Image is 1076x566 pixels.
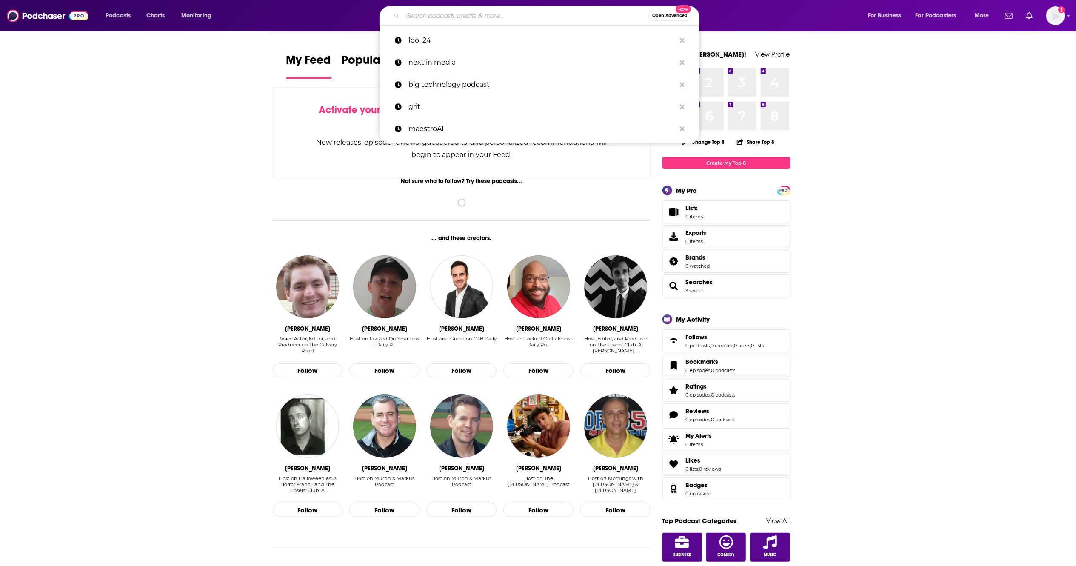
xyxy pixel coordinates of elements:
[686,204,698,212] span: Lists
[584,394,647,457] img: Greg Gaston
[677,137,730,147] button: Change Top 8
[593,465,638,472] div: Greg Gaston
[276,394,339,457] a: McKenzie Gerber
[408,118,676,140] p: maestroAI
[1058,6,1065,13] svg: Add a profile image
[273,363,343,378] button: Follow
[403,9,648,23] input: Search podcasts, credits, & more...
[686,358,719,366] span: Bookmarks
[1046,6,1065,25] button: Show profile menu
[648,11,691,21] button: Open AdvancedNew
[686,333,764,341] a: Follows
[969,9,1000,23] button: open menu
[665,206,682,218] span: Lists
[686,343,710,349] a: 0 podcasts
[353,255,416,318] img: Matt Sheehan
[580,336,651,354] div: Host, Editor, and Producer on The Losers' Club: A [PERSON_NAME] …
[665,384,682,396] a: Ratings
[427,336,497,354] div: Host and Guest on OTB Daily
[686,229,707,237] span: Exports
[910,9,969,23] button: open menu
[430,255,493,318] img: Joe Molloy
[686,392,711,398] a: 0 episodes
[734,343,751,349] a: 0 users
[503,363,574,378] button: Follow
[673,552,691,557] span: Business
[686,407,710,415] span: Reviews
[686,358,736,366] a: Bookmarks
[916,10,956,22] span: For Podcasters
[430,394,493,457] img: Paul McCaffrey
[717,552,735,557] span: Comedy
[181,10,211,22] span: Monitoring
[146,10,165,22] span: Charts
[362,465,407,472] div: Brian Murphy
[686,263,710,269] a: 0 watched
[353,394,416,457] img: Brian Murphy
[736,134,775,150] button: Share Top 8
[751,343,764,349] a: 0 lists
[750,533,790,562] a: Music
[662,354,790,377] span: Bookmarks
[686,417,711,423] a: 0 episodes
[426,475,497,487] div: Host on Murph & Markus Podcast
[686,457,701,464] span: Likes
[319,103,406,116] span: Activate your Feed
[711,392,736,398] a: 0 podcasts
[686,383,707,390] span: Ratings
[7,8,88,24] img: Podchaser - Follow, Share and Rate Podcasts
[503,475,574,487] div: Host on The [PERSON_NAME] Podcast
[686,254,706,261] span: Brands
[862,9,912,23] button: open menu
[662,50,747,58] a: Welcome [PERSON_NAME]!
[503,475,574,494] div: Host on The Michael Peres Podcast
[686,238,707,244] span: 0 items
[686,407,736,415] a: Reviews
[273,234,651,242] div: ... and these creators.
[686,288,703,294] a: 3 saved
[686,432,712,440] span: My Alerts
[665,360,682,372] a: Bookmarks
[273,503,343,517] button: Follow
[593,325,638,332] div: Michael Roffman
[686,441,712,447] span: 0 items
[686,333,708,341] span: Follows
[380,29,699,51] a: fool 24
[362,325,407,332] div: Matt Sheehan
[507,394,570,457] img: Michael Peres
[503,503,574,517] button: Follow
[662,250,790,273] span: Brands
[662,403,790,426] span: Reviews
[175,9,223,23] button: open menu
[408,51,676,74] p: next in media
[764,552,776,557] span: Music
[349,475,420,494] div: Host on Murph & Markus Podcast
[426,363,497,378] button: Follow
[686,466,699,472] a: 0 lists
[686,204,703,212] span: Lists
[665,335,682,347] a: Follows
[580,336,651,354] div: Host, Editor, and Producer on The Losers' Club: A Stephen …
[662,428,790,451] a: My Alerts
[662,453,790,476] span: Likes
[711,367,736,373] a: 0 podcasts
[349,475,420,487] div: Host on Murph & Markus Podcast
[779,187,789,194] span: PRO
[380,74,699,96] a: big technology podcast
[706,533,746,562] a: Comedy
[756,50,790,58] a: View Profile
[276,255,339,318] a: Daniel Cuneo
[342,53,414,79] a: Popular Feed
[686,491,712,497] a: 0 unlocked
[699,466,722,472] a: 0 reviews
[507,255,570,318] a: Aaron Freeman
[686,367,711,373] a: 0 episodes
[342,53,414,72] span: Popular Feed
[686,214,703,220] span: 0 items
[273,475,343,493] div: Host on Halloweenies: A Horror Franc… and The Losers' Club: A [PERSON_NAME] …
